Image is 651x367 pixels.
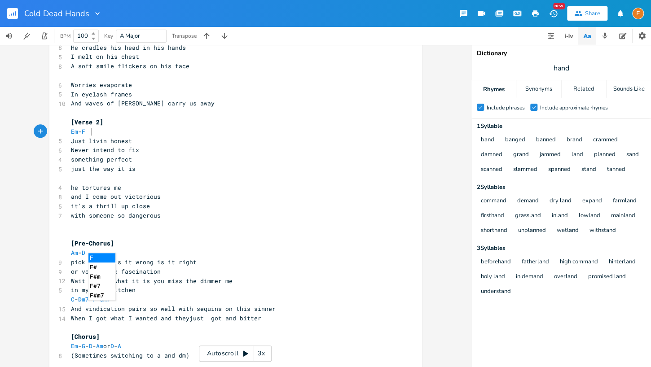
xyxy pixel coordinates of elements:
span: I melt on his chest [71,52,139,61]
div: BPM [60,34,70,39]
button: tanned [607,166,625,174]
span: Worries evaporate [71,81,132,89]
button: firsthand [481,212,504,220]
button: shorthand [481,227,507,235]
span: A soft smile flickers on his face [71,62,189,70]
button: holy land [481,273,505,281]
span: Am [96,342,103,350]
span: and I come out victorious [71,192,161,201]
button: grassland [515,212,541,220]
button: E [632,3,644,24]
span: Em [71,342,78,350]
span: He cradles his head in his hands [71,44,186,52]
span: - - - [71,295,110,303]
button: farmland [613,197,637,205]
div: 3 Syllable s [477,245,646,251]
div: Include approximate rhymes [540,105,608,110]
button: New [544,5,562,22]
button: command [481,197,506,205]
button: demand [517,197,539,205]
div: 2 Syllable s [477,184,646,190]
span: A Major [120,32,140,40]
span: - - - or - [71,342,121,350]
button: Share [567,6,607,21]
button: brand [567,136,582,144]
span: with someone so dangerous [71,211,161,219]
div: Share [585,9,600,17]
button: scanned [481,166,502,174]
span: In eyelash frames [71,90,132,98]
span: just the way it is [71,165,136,173]
button: fatherland [522,258,549,266]
li: F [88,253,115,262]
span: - [71,127,85,135]
span: Never intend to fix [71,146,139,154]
span: pick a side is it wrong is it right [71,258,197,266]
button: land [572,151,583,159]
span: Cold Dead Hands [24,9,89,17]
button: mainland [611,212,635,220]
span: - [71,249,85,257]
button: high command [560,258,598,266]
span: hand [554,63,569,74]
div: Erin Nicolle [632,8,644,19]
button: understand [481,288,511,296]
span: in my ex's kitchen [71,286,136,294]
button: damned [481,151,502,159]
span: And waves of [PERSON_NAME] carry us away [71,99,215,107]
li: F#m7 [88,291,115,300]
button: stand [581,166,596,174]
div: Sounds Like [607,80,651,98]
button: inland [552,212,568,220]
span: something perfect [71,155,132,163]
button: slammed [513,166,537,174]
div: Related [562,80,606,98]
span: [Pre-Chorus] [71,239,114,247]
div: 1 Syllable [477,123,646,129]
span: Em [71,127,78,135]
button: beforehand [481,258,511,266]
button: banged [505,136,525,144]
div: Transpose [172,33,197,39]
div: 3x [253,345,269,362]
button: banned [536,136,556,144]
span: C [71,295,75,303]
div: Synonyms [516,80,561,98]
span: Dm7 [78,295,89,303]
button: planned [594,151,616,159]
button: lowland [579,212,600,220]
span: G [82,342,85,350]
span: (Sometimes switching to a and dm) [71,351,189,359]
span: Am [71,249,78,257]
span: And vindication pairs so well with sequins on this sinner [71,305,276,313]
span: it's a thrill up close [71,202,150,210]
button: hinterland [609,258,636,266]
span: Just livin honest [71,137,132,145]
button: in demand [516,273,543,281]
button: spanned [548,166,571,174]
span: [Chorus] [71,332,100,341]
div: New [553,3,565,9]
span: A [118,342,121,350]
li: F#7 [88,281,115,291]
div: Rhymes [471,80,516,98]
span: D [110,342,114,350]
button: crammed [593,136,618,144]
button: expand [582,197,602,205]
button: grand [513,151,529,159]
div: Autoscroll [199,345,272,362]
div: Key [104,33,113,39]
li: F# [88,262,115,272]
button: withstand [589,227,616,235]
button: unplanned [518,227,546,235]
li: F#m [88,272,115,281]
span: When I got what I wanted and theyjust got and bitter [71,314,261,322]
span: D [89,342,92,350]
span: D [82,249,85,257]
span: [Verse 2] [71,118,103,126]
span: or voyeristic fascination [71,267,161,275]
div: Include phrases [487,105,525,110]
div: Dictionary [477,50,646,57]
button: overland [554,273,577,281]
span: F [82,127,85,135]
